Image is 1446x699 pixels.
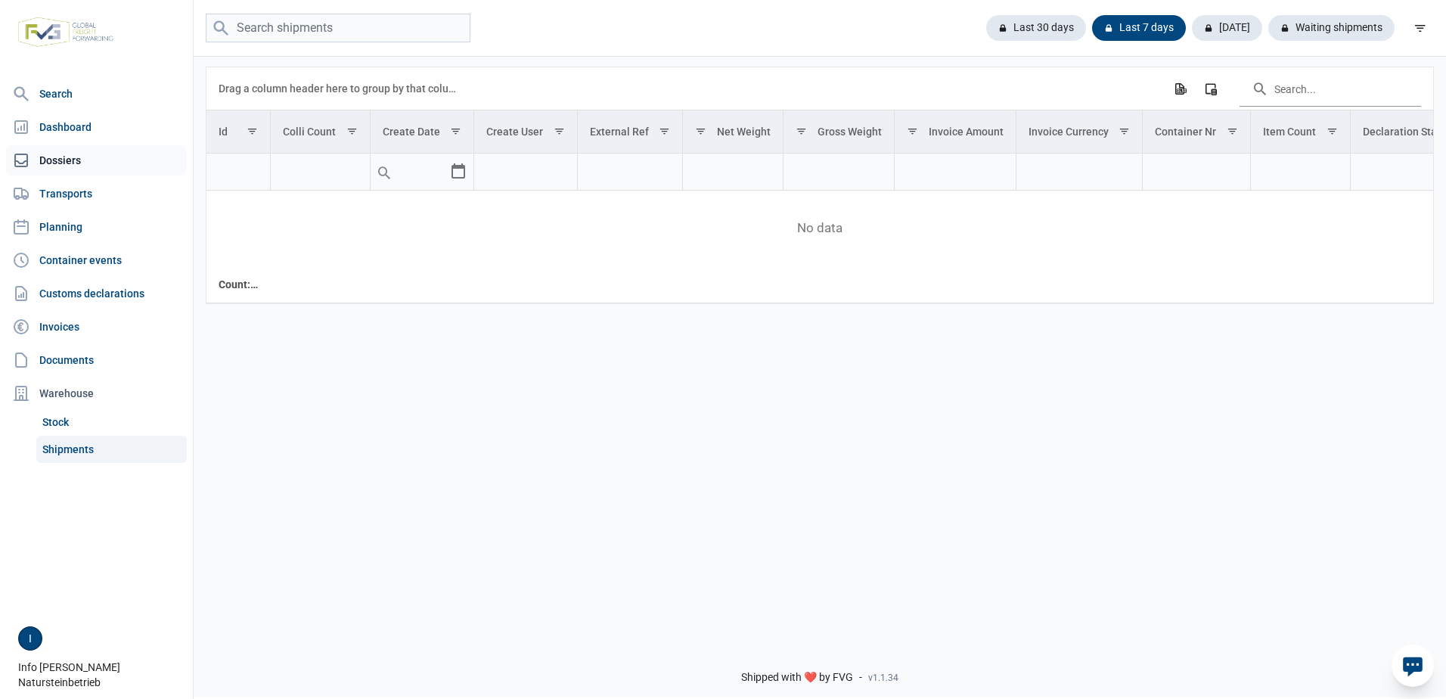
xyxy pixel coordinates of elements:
[1143,154,1250,190] input: Filter cell
[486,126,543,138] div: Create User
[1119,126,1130,137] span: Show filter options for column 'Invoice Currency'
[371,154,474,191] td: Filter cell
[449,154,467,190] div: Select
[741,671,853,685] span: Shipped with ❤️ by FVG
[1197,75,1224,102] div: Column Chooser
[784,154,894,190] input: Filter cell
[219,277,259,292] div: Id Count: 0
[1227,126,1238,137] span: Show filter options for column 'Container Nr'
[695,126,706,137] span: Show filter options for column 'Net Weight'
[219,76,461,101] div: Drag a column header here to group by that column
[6,112,187,142] a: Dashboard
[986,15,1086,41] div: Last 30 days
[450,126,461,137] span: Show filter options for column 'Create Date'
[868,672,898,684] span: v1.1.34
[717,126,771,138] div: Net Weight
[1016,154,1142,190] input: Filter cell
[1166,75,1193,102] div: Export all data to Excel
[590,126,649,138] div: External Ref
[682,154,783,191] td: Filter cell
[682,110,783,154] td: Column Net Weight
[283,126,336,138] div: Colli Count
[18,626,42,651] button: I
[6,212,187,242] a: Planning
[206,110,271,154] td: Column Id
[894,110,1016,154] td: Column Invoice Amount
[818,126,882,138] div: Gross Weight
[6,278,187,309] a: Customs declarations
[1250,154,1351,191] td: Filter cell
[1240,70,1421,107] input: Search in the data grid
[6,378,187,409] div: Warehouse
[1016,154,1143,191] td: Filter cell
[6,245,187,275] a: Container events
[1029,126,1109,138] div: Invoice Currency
[578,110,683,154] td: Column External Ref
[907,126,918,137] span: Show filter options for column 'Invoice Amount'
[474,110,578,154] td: Column Create User
[474,154,577,190] input: Filter cell
[1143,110,1251,154] td: Column Container Nr
[796,126,807,137] span: Show filter options for column 'Gross Weight'
[271,154,370,190] input: Filter cell
[1268,15,1395,41] div: Waiting shipments
[1263,126,1316,138] div: Item Count
[659,126,670,137] span: Show filter options for column 'External Ref'
[6,345,187,375] a: Documents
[1192,15,1262,41] div: [DATE]
[271,154,371,191] td: Filter cell
[578,154,682,190] input: Filter cell
[6,312,187,342] a: Invoices
[1092,15,1186,41] div: Last 7 days
[206,220,1433,237] span: No data
[12,11,119,53] img: FVG - Global freight forwarding
[474,154,578,191] td: Filter cell
[783,154,894,191] td: Filter cell
[371,154,398,190] div: Search box
[206,67,1433,303] div: Data grid with 0 rows and 18 columns
[1407,14,1434,42] div: filter
[383,126,440,138] div: Create Date
[6,145,187,176] a: Dossiers
[371,154,449,190] input: Filter cell
[1155,126,1216,138] div: Container Nr
[783,110,894,154] td: Column Gross Weight
[36,436,187,463] a: Shipments
[247,126,258,137] span: Show filter options for column 'Id'
[1250,110,1351,154] td: Column Item Count
[929,126,1004,138] div: Invoice Amount
[18,626,184,690] div: Info [PERSON_NAME] Natursteinbetrieb
[895,154,1016,190] input: Filter cell
[894,154,1016,191] td: Filter cell
[1143,154,1251,191] td: Filter cell
[36,409,187,436] a: Stock
[271,110,371,154] td: Column Colli Count
[206,154,271,191] td: Filter cell
[219,67,1421,110] div: Data grid toolbar
[859,671,862,685] span: -
[6,179,187,209] a: Transports
[683,154,783,190] input: Filter cell
[578,154,683,191] td: Filter cell
[1327,126,1338,137] span: Show filter options for column 'Item Count'
[206,14,470,43] input: Search shipments
[1251,154,1351,190] input: Filter cell
[219,126,228,138] div: Id
[1016,110,1143,154] td: Column Invoice Currency
[346,126,358,137] span: Show filter options for column 'Colli Count'
[206,154,270,190] input: Filter cell
[554,126,565,137] span: Show filter options for column 'Create User'
[6,79,187,109] a: Search
[371,110,474,154] td: Column Create Date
